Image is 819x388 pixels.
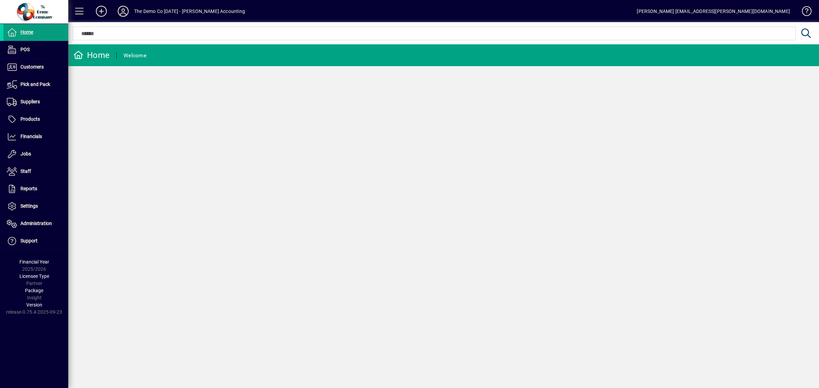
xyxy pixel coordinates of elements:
[20,29,33,35] span: Home
[19,259,49,265] span: Financial Year
[20,238,38,243] span: Support
[3,198,68,215] a: Settings
[20,203,38,209] span: Settings
[20,168,31,174] span: Staff
[3,146,68,163] a: Jobs
[3,59,68,76] a: Customers
[19,273,49,279] span: Licensee Type
[20,186,37,191] span: Reports
[3,128,68,145] a: Financials
[20,81,50,87] span: Pick and Pack
[20,116,40,122] span: Products
[3,215,68,232] a: Administration
[3,76,68,93] a: Pick and Pack
[20,47,30,52] span: POS
[20,151,31,156] span: Jobs
[20,134,42,139] span: Financials
[20,221,52,226] span: Administration
[637,6,790,17] div: [PERSON_NAME] [EMAIL_ADDRESS][PERSON_NAME][DOMAIN_NAME]
[90,5,112,17] button: Add
[3,41,68,58] a: POS
[112,5,134,17] button: Profile
[3,93,68,110] a: Suppliers
[3,111,68,128] a: Products
[20,64,44,70] span: Customers
[26,302,42,308] span: Version
[3,233,68,250] a: Support
[25,288,43,293] span: Package
[124,50,146,61] div: Welcome
[134,6,245,17] div: The Demo Co [DATE] - [PERSON_NAME] Accounting
[3,180,68,197] a: Reports
[3,163,68,180] a: Staff
[73,50,110,61] div: Home
[797,1,810,24] a: Knowledge Base
[20,99,40,104] span: Suppliers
